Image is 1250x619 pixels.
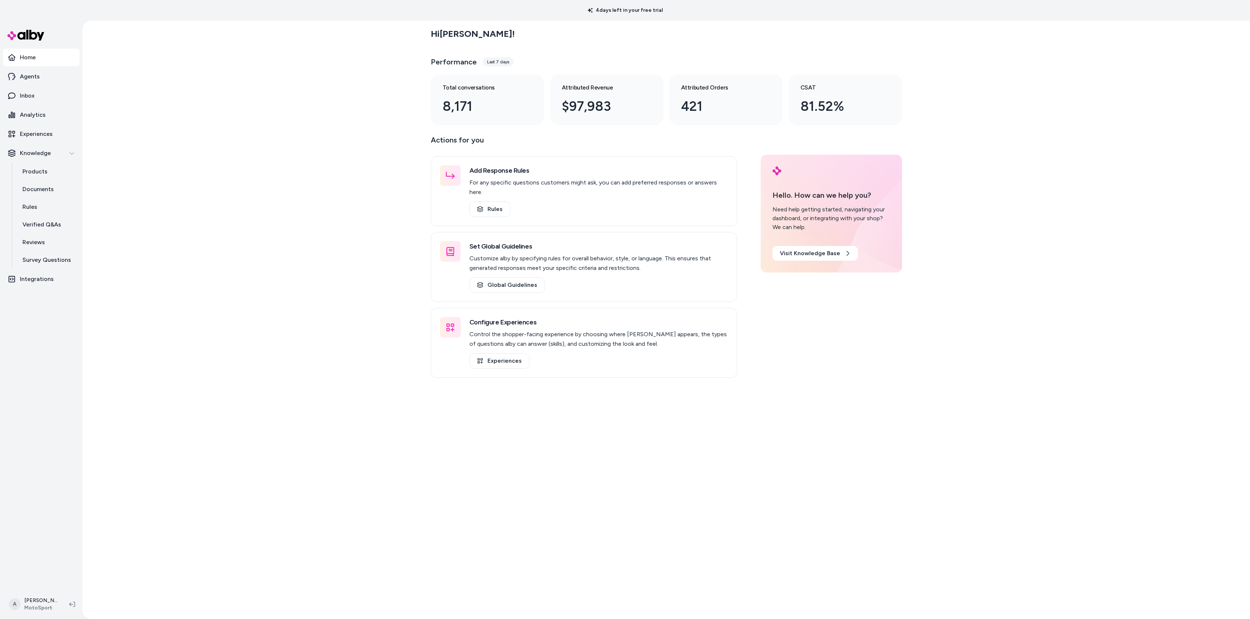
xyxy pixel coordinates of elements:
[800,83,878,92] h3: CSAT
[3,49,80,66] a: Home
[469,330,728,349] p: Control the shopper-facing experience by choosing where [PERSON_NAME] appears, the types of quest...
[469,165,728,176] h3: Add Response Rules
[22,203,37,211] p: Rules
[431,74,544,125] a: Total conversations 8,171
[681,83,759,92] h3: Attributed Orders
[3,125,80,143] a: Experiences
[4,592,63,616] button: A[PERSON_NAME]MotoSport
[15,251,80,269] a: Survey Questions
[24,597,57,604] p: [PERSON_NAME]
[22,167,47,176] p: Products
[469,277,545,293] a: Global Guidelines
[431,57,477,67] h3: Performance
[20,53,36,62] p: Home
[550,74,663,125] a: Attributed Revenue $97,983
[469,241,728,252] h3: Set Global Guidelines
[669,74,783,125] a: Attributed Orders 421
[3,144,80,162] button: Knowledge
[3,106,80,124] a: Analytics
[583,7,667,14] p: 4 days left in your free trial
[22,220,61,229] p: Verified Q&As
[443,83,521,92] h3: Total conversations
[7,30,44,41] img: alby Logo
[469,201,510,217] a: Rules
[681,96,759,116] div: 421
[800,96,878,116] div: 81.52%
[789,74,902,125] a: CSAT 81.52%
[772,166,781,175] img: alby Logo
[483,57,514,66] div: Last 7 days
[3,87,80,105] a: Inbox
[20,275,54,284] p: Integrations
[469,353,529,369] a: Experiences
[772,205,890,232] div: Need help getting started, navigating your dashboard, or integrating with your shop? We can help.
[20,149,51,158] p: Knowledge
[9,598,21,610] span: A
[772,246,858,261] a: Visit Knowledge Base
[15,198,80,216] a: Rules
[15,216,80,233] a: Verified Q&As
[20,91,35,100] p: Inbox
[772,190,890,201] p: Hello. How can we help you?
[562,96,640,116] div: $97,983
[15,233,80,251] a: Reviews
[469,317,728,327] h3: Configure Experiences
[431,134,737,152] p: Actions for you
[431,28,515,39] h2: Hi [PERSON_NAME] !
[24,604,57,612] span: MotoSport
[562,83,640,92] h3: Attributed Revenue
[22,185,54,194] p: Documents
[469,178,728,197] p: For any specific questions customers might ask, you can add preferred responses or answers here.
[20,110,46,119] p: Analytics
[443,96,521,116] div: 8,171
[20,130,53,138] p: Experiences
[3,270,80,288] a: Integrations
[20,72,40,81] p: Agents
[15,163,80,180] a: Products
[22,238,45,247] p: Reviews
[22,256,71,264] p: Survey Questions
[469,254,728,273] p: Customize alby by specifying rules for overall behavior, style, or language. This ensures that ge...
[15,180,80,198] a: Documents
[3,68,80,85] a: Agents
